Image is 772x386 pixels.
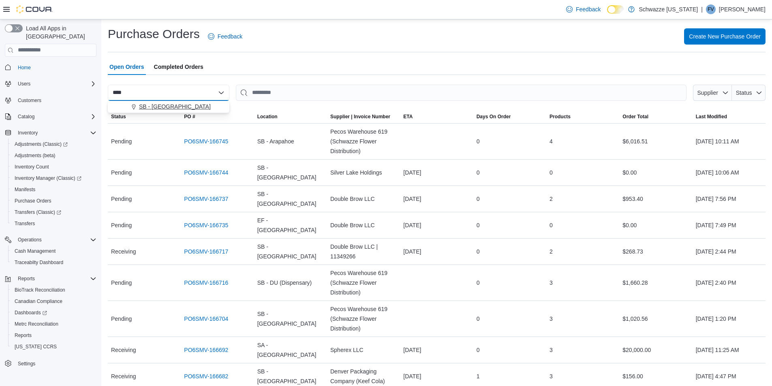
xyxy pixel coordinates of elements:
span: Pending [111,136,132,146]
span: Inventory [18,130,38,136]
a: PO6SMV-166716 [184,278,228,288]
div: [DATE] [400,191,473,207]
span: SB - [GEOGRAPHIC_DATA] [139,102,211,111]
span: Pending [111,194,132,204]
a: PO6SMV-166717 [184,247,228,256]
a: Transfers (Classic) [11,207,64,217]
span: Settings [15,358,96,368]
a: PO6SMV-166735 [184,220,228,230]
a: Metrc Reconciliation [11,319,62,329]
a: Transfers (Classic) [8,207,100,218]
span: Inventory Manager (Classic) [15,175,81,181]
span: Products [550,113,571,120]
span: 0 [477,314,480,324]
button: Canadian Compliance [8,296,100,307]
a: Feedback [205,28,246,45]
span: Traceabilty Dashboard [11,258,96,267]
button: Users [15,79,34,89]
span: Feedback [576,5,601,13]
span: 0 [477,345,480,355]
span: 0 [477,136,480,146]
p: Schwazze [US_STATE] [639,4,698,14]
button: Supplier | Invoice Number [327,110,400,123]
span: Settings [18,360,35,367]
input: This is a search bar. After typing your query, hit enter to filter the results lower in the page. [236,85,686,101]
span: Order Total [622,113,648,120]
span: 0 [550,168,553,177]
div: [DATE] 2:40 PM [693,275,766,291]
span: 0 [477,247,480,256]
span: Inventory Manager (Classic) [11,173,96,183]
span: Pending [111,168,132,177]
a: Settings [15,359,38,369]
input: Dark Mode [607,5,624,14]
h1: Purchase Orders [108,26,200,42]
span: Cash Management [15,248,56,254]
span: Home [18,64,31,71]
span: SB - [GEOGRAPHIC_DATA] [257,367,324,386]
a: Adjustments (Classic) [11,139,71,149]
div: $20,000.00 [619,342,692,358]
span: Open Orders [109,59,144,75]
span: 0 [550,220,553,230]
div: Double Brow LLC | 11349266 [327,239,400,264]
a: PO6SMV-166745 [184,136,228,146]
span: Supplier [697,90,718,96]
button: SB - [GEOGRAPHIC_DATA] [108,101,229,113]
button: Settings [2,357,100,369]
span: Reports [15,274,96,284]
button: Location [254,110,327,123]
div: Double Brow LLC [327,217,400,233]
button: Inventory [15,128,41,138]
span: Purchase Orders [11,196,96,206]
a: Inventory Manager (Classic) [8,173,100,184]
span: Status [736,90,752,96]
p: [PERSON_NAME] [719,4,766,14]
span: Reports [11,331,96,340]
span: Reports [15,332,32,339]
p: | [701,4,703,14]
span: 0 [477,278,480,288]
div: Franco Vert [706,4,716,14]
span: Completed Orders [154,59,203,75]
span: Receiving [111,345,136,355]
span: SB - [GEOGRAPHIC_DATA] [257,163,324,182]
button: Create New Purchase Order [684,28,766,45]
span: PO # [184,113,195,120]
div: [DATE] [400,217,473,233]
span: 3 [550,371,553,381]
span: Inventory [15,128,96,138]
button: Last Modified [693,110,766,123]
button: Traceabilty Dashboard [8,257,100,268]
span: 0 [477,168,480,177]
button: Inventory Count [8,161,100,173]
a: Adjustments (beta) [11,151,59,160]
span: Customers [18,97,41,104]
div: [DATE] 7:49 PM [693,217,766,233]
button: [US_STATE] CCRS [8,341,100,352]
span: 3 [550,278,553,288]
span: 2 [550,194,553,204]
button: BioTrack Reconciliation [8,284,100,296]
a: Canadian Compliance [11,296,66,306]
span: Users [15,79,96,89]
span: SB - Arapahoe [257,136,294,146]
span: Supplier | Invoice Number [330,113,390,120]
span: Metrc Reconciliation [15,321,58,327]
span: Transfers [15,220,35,227]
span: Transfers (Classic) [15,209,61,215]
span: Canadian Compliance [15,298,62,305]
a: Home [15,63,34,73]
span: Adjustments (beta) [15,152,56,159]
a: Feedback [563,1,604,17]
div: Choose from the following options [108,101,229,113]
div: [DATE] 7:56 PM [693,191,766,207]
div: $953.40 [619,191,692,207]
button: Transfers [8,218,100,229]
span: Pending [111,278,132,288]
div: [DATE] 1:20 PM [693,311,766,327]
a: Manifests [11,185,38,194]
button: Users [2,78,100,90]
div: Pecos Warehouse 619 (Schwazze Flower Distribution) [327,124,400,159]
